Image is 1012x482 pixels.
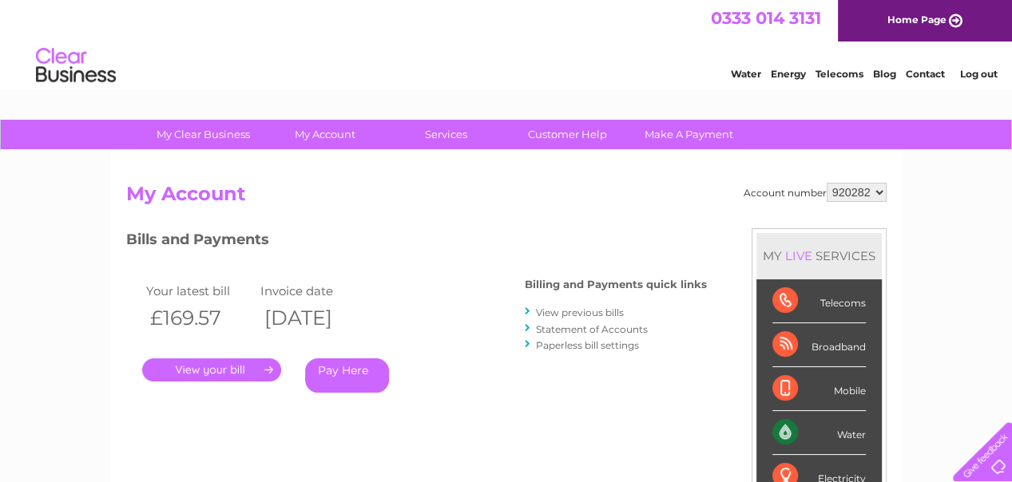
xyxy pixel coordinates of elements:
a: Energy [771,68,806,80]
h2: My Account [126,183,887,213]
h4: Billing and Payments quick links [525,279,707,290]
a: Pay Here [305,358,389,393]
a: Statement of Accounts [536,323,648,335]
a: My Clear Business [137,120,269,149]
h3: Bills and Payments [126,228,707,256]
div: Account number [744,183,887,202]
a: 0333 014 3131 [711,8,821,28]
a: Make A Payment [623,120,755,149]
div: Broadband [772,323,866,367]
div: Telecoms [772,279,866,323]
a: . [142,358,281,381]
div: Mobile [772,367,866,411]
div: MY SERVICES [756,233,882,279]
a: Customer Help [502,120,633,149]
th: £169.57 [142,302,257,334]
a: Paperless bill settings [536,339,639,351]
td: Your latest bill [142,280,257,302]
a: Services [380,120,512,149]
a: Blog [873,68,896,80]
a: Contact [906,68,945,80]
a: Telecoms [816,68,863,80]
a: My Account [259,120,391,149]
td: Invoice date [256,280,371,302]
a: Log out [959,68,997,80]
th: [DATE] [256,302,371,334]
a: View previous bills [536,306,624,318]
a: Water [731,68,761,80]
div: LIVE [782,248,816,263]
img: logo.png [35,41,117,90]
div: Clear Business is a trading name of Verastar Limited (registered in [GEOGRAPHIC_DATA] No. 3667643... [129,9,884,77]
div: Water [772,411,866,455]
